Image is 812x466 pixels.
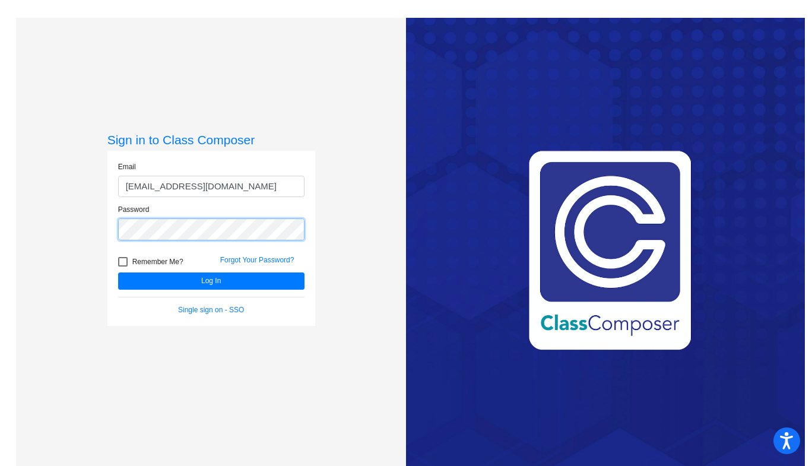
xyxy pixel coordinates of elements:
a: Single sign on - SSO [178,306,244,314]
button: Log In [118,272,304,290]
span: Remember Me? [132,255,183,269]
h3: Sign in to Class Composer [107,132,315,147]
label: Password [118,204,150,215]
a: Forgot Your Password? [220,256,294,264]
label: Email [118,161,136,172]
